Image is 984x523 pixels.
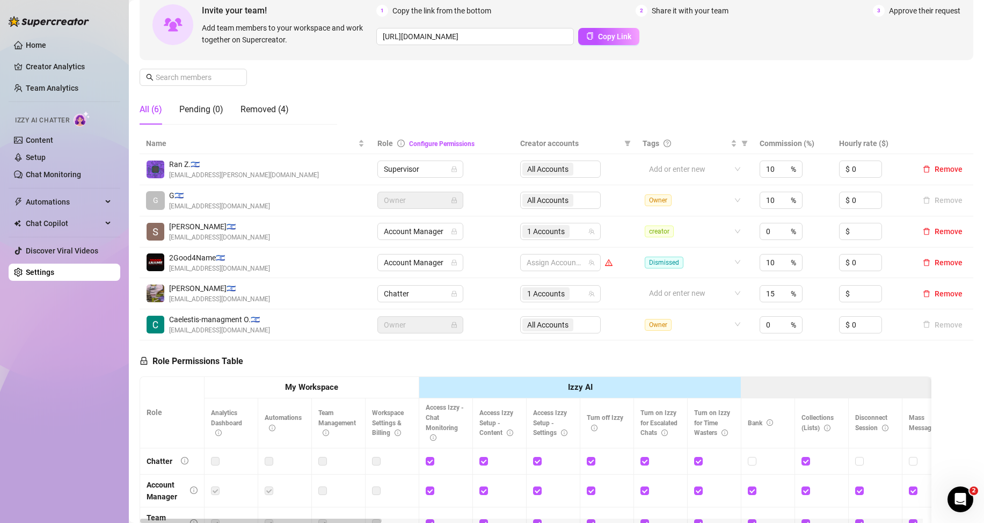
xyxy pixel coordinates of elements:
[169,201,270,212] span: [EMAIL_ADDRESS][DOMAIN_NAME]
[147,479,181,503] div: Account Manager
[140,103,162,116] div: All (6)
[14,198,23,206] span: thunderbolt
[140,357,148,365] span: lock
[520,137,620,149] span: Creator accounts
[694,409,730,437] span: Turn on Izzy for Time Wasters
[430,434,436,441] span: info-circle
[285,382,338,392] strong: My Workspace
[527,288,565,300] span: 1 Accounts
[14,220,21,227] img: Chat Copilot
[919,194,967,207] button: Remove
[147,161,164,178] img: Ran Zlatkin
[26,41,46,49] a: Home
[923,259,930,266] span: delete
[935,165,963,173] span: Remove
[26,246,98,255] a: Discover Viral Videos
[397,140,405,147] span: info-circle
[169,190,270,201] span: G 🇮🇱
[605,259,613,266] span: warning
[479,409,513,437] span: Access Izzy Setup - Content
[153,194,158,206] span: G
[181,457,188,464] span: info-circle
[323,430,329,436] span: info-circle
[15,115,69,126] span: Izzy AI Chatter
[409,140,475,148] a: Configure Permissions
[26,58,112,75] a: Creator Analytics
[527,226,565,237] span: 1 Accounts
[265,414,302,432] span: Automations
[169,325,270,336] span: [EMAIL_ADDRESS][DOMAIN_NAME]
[533,409,567,437] span: Access Izzy Setup - Settings
[26,136,53,144] a: Content
[169,158,319,170] span: Ran Z. 🇮🇱
[26,153,46,162] a: Setup
[384,192,457,208] span: Owner
[451,322,457,328] span: lock
[26,193,102,210] span: Automations
[645,226,674,237] span: creator
[169,294,270,304] span: [EMAIL_ADDRESS][DOMAIN_NAME]
[74,111,90,127] img: AI Chatter
[624,140,631,147] span: filter
[643,137,659,149] span: Tags
[451,259,457,266] span: lock
[140,377,205,448] th: Role
[919,287,967,300] button: Remove
[645,319,672,331] span: Owner
[376,5,388,17] span: 1
[384,161,457,177] span: Supervisor
[882,425,888,431] span: info-circle
[156,71,232,83] input: Search members
[169,252,270,264] span: 2Good4Name 🇮🇱
[392,5,491,17] span: Copy the link from the bottom
[451,166,457,172] span: lock
[269,425,275,431] span: info-circle
[801,414,834,432] span: Collections (Lists)
[919,256,967,269] button: Remove
[140,133,371,154] th: Name
[586,32,594,40] span: copy
[26,84,78,92] a: Team Analytics
[451,290,457,297] span: lock
[923,228,930,235] span: delete
[598,32,631,41] span: Copy Link
[664,140,671,147] span: question-circle
[947,486,973,512] iframe: Intercom live chat
[919,163,967,176] button: Remove
[147,455,172,467] div: Chatter
[935,289,963,298] span: Remove
[9,16,89,27] img: logo-BBDzfeDw.svg
[909,414,945,432] span: Mass Message
[923,290,930,297] span: delete
[919,318,967,331] button: Remove
[767,419,773,426] span: info-circle
[636,5,647,17] span: 2
[169,233,270,243] span: [EMAIL_ADDRESS][DOMAIN_NAME]
[179,103,223,116] div: Pending (0)
[748,419,773,427] span: Bank
[522,287,570,300] span: 1 Accounts
[384,286,457,302] span: Chatter
[889,5,960,17] span: Approve their request
[26,170,81,179] a: Chat Monitoring
[140,355,243,368] h5: Role Permissions Table
[739,135,750,151] span: filter
[169,170,319,180] span: [EMAIL_ADDRESS][PERSON_NAME][DOMAIN_NAME]
[169,264,270,274] span: [EMAIL_ADDRESS][DOMAIN_NAME]
[591,425,597,431] span: info-circle
[568,382,593,392] strong: Izzy AI
[190,486,198,494] span: info-circle
[202,22,372,46] span: Add team members to your workspace and work together on Supercreator.
[935,227,963,236] span: Remove
[855,414,888,432] span: Disconnect Session
[873,5,885,17] span: 3
[741,140,748,147] span: filter
[384,223,457,239] span: Account Manager
[426,404,464,442] span: Access Izzy - Chat Monitoring
[661,430,668,436] span: info-circle
[211,409,242,437] span: Analytics Dashboard
[522,225,570,238] span: 1 Accounts
[622,135,633,151] span: filter
[146,137,356,149] span: Name
[169,314,270,325] span: Caelestis-managment O. 🇮🇱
